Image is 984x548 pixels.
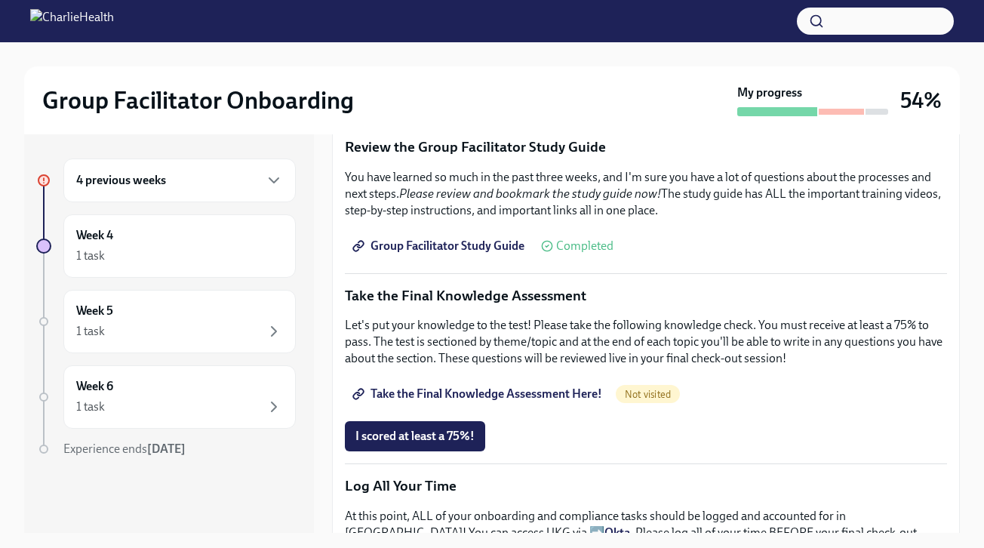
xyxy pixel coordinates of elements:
p: Log All Your Time [345,476,947,496]
a: Week 41 task [36,214,296,278]
span: I scored at least a 75%! [355,429,475,444]
em: Please review and bookmark the study guide now! [399,186,661,201]
span: Experience ends [63,442,186,456]
div: 1 task [76,323,105,340]
h6: Week 5 [76,303,113,319]
a: Take the Final Knowledge Assessment Here! [345,379,613,409]
p: Let's put your knowledge to the test! Please take the following knowledge check. You must receive... [345,317,947,367]
strong: [DATE] [147,442,186,456]
a: Group Facilitator Study Guide [345,231,535,261]
a: Week 51 task [36,290,296,353]
div: 1 task [76,248,105,264]
p: Review the Group Facilitator Study Guide [345,137,947,157]
strong: My progress [737,85,802,101]
span: Take the Final Knowledge Assessment Here! [355,386,602,402]
p: Take the Final Knowledge Assessment [345,286,947,306]
h6: 4 previous weeks [76,172,166,189]
h2: Group Facilitator Onboarding [42,85,354,115]
span: Not visited [616,389,680,400]
span: Group Facilitator Study Guide [355,239,524,254]
h6: Week 4 [76,227,113,244]
span: Completed [556,240,613,252]
img: CharlieHealth [30,9,114,33]
a: Okta [604,525,630,540]
h3: 54% [900,87,942,114]
button: I scored at least a 75%! [345,421,485,451]
h6: Week 6 [76,378,113,395]
div: 4 previous weeks [63,159,296,202]
div: 1 task [76,399,105,415]
a: Week 61 task [36,365,296,429]
p: You have learned so much in the past three weeks, and I'm sure you have a lot of questions about ... [345,169,947,219]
